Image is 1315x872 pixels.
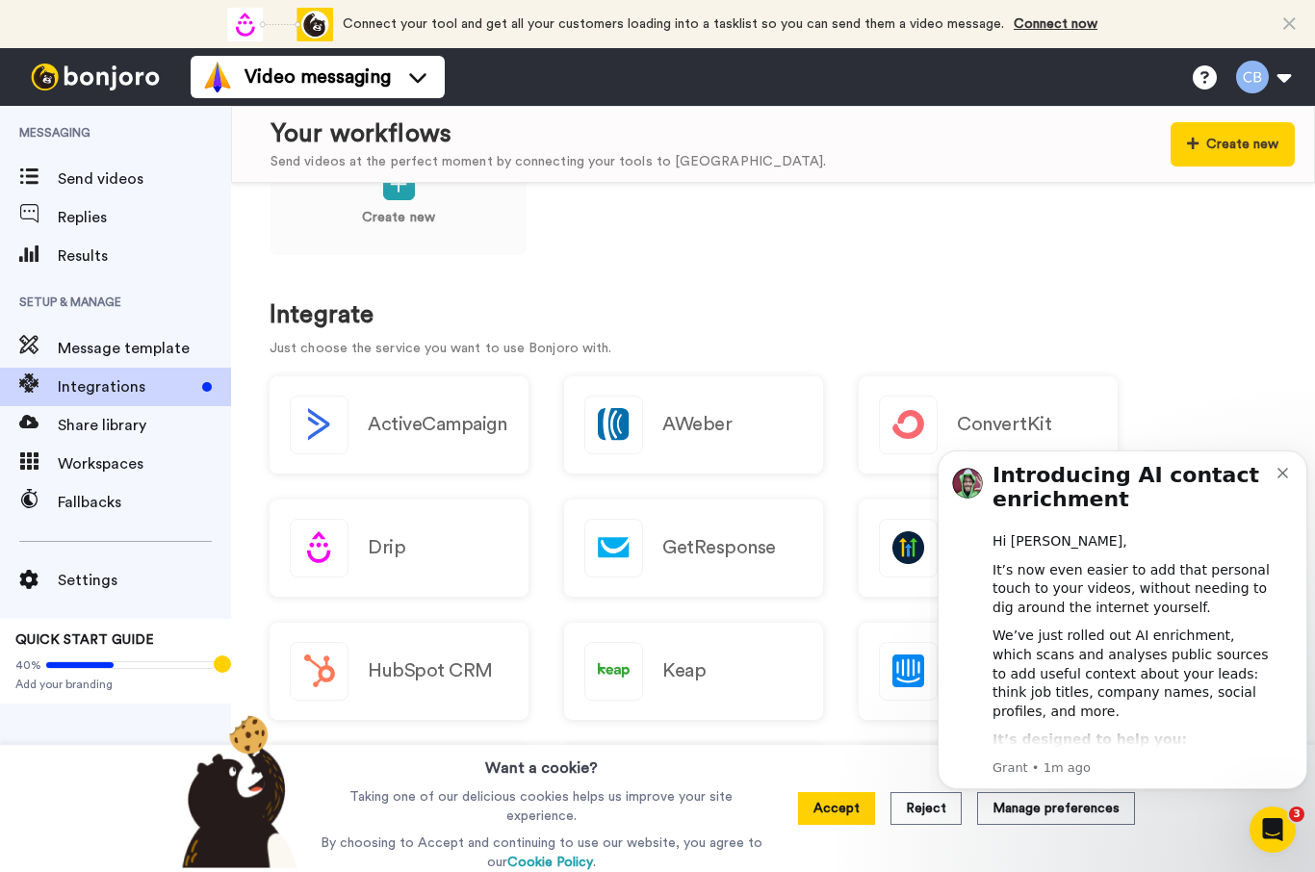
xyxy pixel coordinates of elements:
a: Connect now [1014,17,1097,31]
a: ConvertKit [859,376,1118,474]
h2: Drip [368,537,405,558]
img: bj-logo-header-white.svg [23,64,168,90]
span: Connect your tool and get all your customers loading into a tasklist so you can send them a video... [343,17,1004,31]
img: logo_intercom.svg [880,643,937,700]
div: Send videos at the perfect moment by connecting your tools to [GEOGRAPHIC_DATA]. [271,152,826,172]
h1: Integrate [270,301,1276,329]
a: Cookie Policy [507,856,593,869]
h2: AWeber [662,414,732,435]
a: Keap [564,623,823,720]
h3: Want a cookie? [485,745,598,780]
span: 3 [1289,807,1304,822]
img: logo_aweber.svg [585,397,642,453]
div: animation [227,8,333,41]
span: Message template [58,337,231,360]
a: AWeber [564,376,823,474]
a: Drip [270,500,529,597]
a: Create new [270,141,528,256]
img: bear-with-cookie.png [165,714,307,868]
button: Dismiss notification [348,41,363,57]
a: HubSpot CRM [270,623,529,720]
span: Results [58,244,231,268]
div: ✅ Create more relevant, engaging videos ✅ Save time researching new leads ✅ Increase response rat... [63,309,348,403]
p: Taking one of our delicious cookies helps us improve your site experience. [316,787,767,826]
button: Create new [1171,122,1295,167]
span: Share library [58,414,231,437]
img: logo_activecampaign.svg [291,397,348,453]
img: logo_getresponse.svg [585,520,642,577]
span: Replies [58,206,231,229]
img: logo_keap.svg [585,643,642,700]
span: Add your branding [15,677,216,692]
a: GoHighLevel [859,500,1118,597]
img: logo_drip.svg [291,520,348,577]
h2: GetResponse [662,537,776,558]
p: By choosing to Accept and continuing to use our website, you agree to our . [316,834,767,872]
div: Your workflows [271,116,826,152]
h2: ActiveCampaign [368,414,506,435]
iframe: Intercom notifications message [930,422,1315,820]
img: vm-color.svg [202,62,233,92]
span: Workspaces [58,452,231,475]
p: Create new [362,208,435,228]
p: Message from Grant, sent 1m ago [63,338,348,355]
h2: Keap [662,660,706,681]
span: Settings [58,569,231,592]
h2: HubSpot CRM [368,660,493,681]
a: GetResponse [564,500,823,597]
h2: ConvertKit [957,414,1051,435]
img: logo_hubspot.svg [291,643,348,700]
b: It’s designed to help you: [63,310,257,325]
button: Reject [890,792,962,825]
span: QUICK START GUIDE [15,633,154,647]
span: Send videos [58,167,231,191]
div: Tooltip anchor [214,655,231,673]
span: Integrations [58,375,194,398]
img: logo_gohighlevel.png [880,520,937,577]
button: Accept [798,792,875,825]
img: logo_convertkit.svg [880,397,937,453]
button: ActiveCampaign [270,376,529,474]
span: Fallbacks [58,491,231,514]
a: Intercom [859,623,1118,720]
iframe: Intercom live chat [1250,807,1296,853]
p: Just choose the service you want to use Bonjoro with. [270,339,1276,359]
span: Video messaging [245,64,391,90]
span: 40% [15,657,41,673]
